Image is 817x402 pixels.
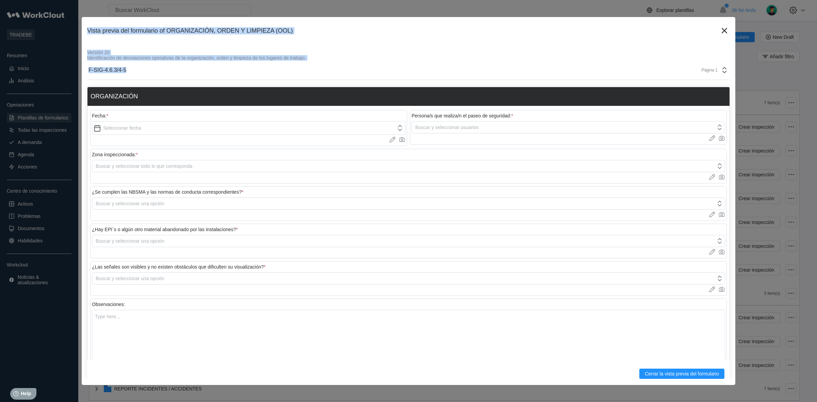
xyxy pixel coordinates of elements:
[92,302,125,307] div: Observaciones:
[96,238,164,244] div: Buscar y seleccionar una opción
[92,264,266,270] div: ¿Las señales son visibles y no existen obstáculos que dificulten su visualización?
[92,121,405,135] input: Seleccionar fecha
[639,369,724,379] button: Cerrar la vista previa del formulario
[87,27,719,34] div: Vista previa del formulario of ORGANIZACIÓN, ORDEN Y LIMPIEZA (OOL)
[92,113,108,118] div: Fecha:
[91,93,138,100] div: ORGANIZACIÓN
[96,163,192,169] div: Buscar y seleccionar todo lo que corresponda
[415,125,479,130] div: Buscar y seleccionar usuarios
[701,68,718,73] div: Página 1
[92,152,138,157] div: Zona inspeccionada:
[92,227,238,232] div: ¿Hay EPI´s o algún otro material abandonado por las instalaciones?
[96,276,164,281] div: Buscar y seleccionar una opción
[412,113,513,118] div: Persona/s que realiza/n el paseo de seguridad:
[96,201,164,206] div: Buscar y seleccionar una opción
[87,55,730,61] div: Identificación de desviaciones operativas de la organización, orden y limpieza de los lugares de ...
[89,67,126,73] div: F-SIG-4.6.3/4-5
[92,189,243,195] div: ¿Se cumplen las NBSMA y las normas de conducta correspondientes?
[645,371,719,376] span: Cerrar la vista previa del formulario
[87,50,730,55] div: Versión 20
